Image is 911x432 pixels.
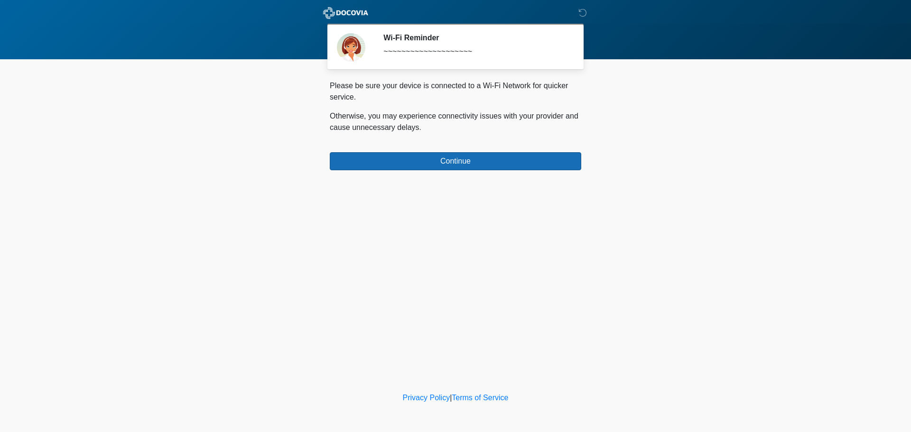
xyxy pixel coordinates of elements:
p: Please be sure your device is connected to a Wi-Fi Network for quicker service. [330,80,581,103]
a: | [450,394,452,402]
div: ~~~~~~~~~~~~~~~~~~~~ [383,46,567,57]
img: ABC Med Spa- GFEase Logo [320,7,371,19]
img: Agent Avatar [337,33,365,62]
a: Privacy Policy [403,394,450,402]
span: . [419,123,421,131]
a: Terms of Service [452,394,508,402]
p: Otherwise, you may experience connectivity issues with your provider and cause unnecessary delays [330,110,581,133]
button: Continue [330,152,581,170]
h2: Wi-Fi Reminder [383,33,567,42]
